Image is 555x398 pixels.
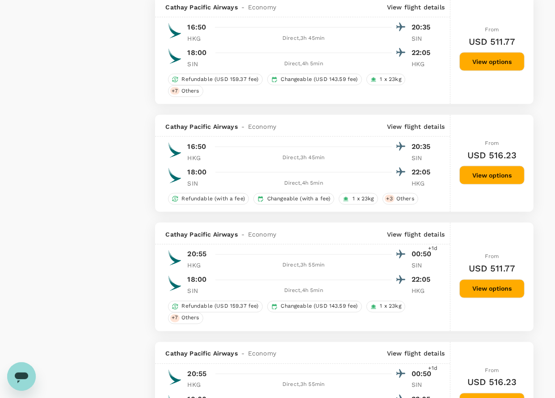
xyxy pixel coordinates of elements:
[412,153,434,162] p: SIN
[253,193,334,205] div: Changeable (with a fee)
[467,148,517,162] h6: USD 516.23
[166,368,184,386] img: CX
[377,303,405,310] span: 1 x 23kg
[412,261,434,270] p: SIN
[188,381,210,390] p: HKG
[429,364,437,373] span: +1d
[485,254,499,260] span: From
[387,3,445,12] p: View flight details
[178,303,262,310] span: Refundable (USD 159.37 fee)
[349,195,377,203] span: 1 x 23kg
[188,34,210,43] p: HKG
[277,303,362,310] span: Changeable (USD 143.59 fee)
[168,301,263,313] div: Refundable (USD 159.37 fee)
[168,85,203,97] div: +7Others
[238,3,248,12] span: -
[188,287,210,296] p: SIN
[188,275,207,285] p: 18:00
[412,141,434,152] p: 20:35
[166,275,184,292] img: CX
[170,87,180,95] span: + 7
[238,349,248,358] span: -
[188,249,207,260] p: 20:55
[188,179,210,188] p: SIN
[264,195,334,203] span: Changeable (with a fee)
[459,279,525,298] button: View options
[412,59,434,68] p: HKG
[215,261,392,270] div: Direct , 3h 55min
[377,76,405,83] span: 1 x 23kg
[168,74,263,85] div: Refundable (USD 159.37 fee)
[166,349,238,358] span: Cathay Pacific Airways
[485,368,499,374] span: From
[178,195,248,203] span: Refundable (with a fee)
[166,230,238,239] span: Cathay Pacific Airways
[166,47,184,65] img: CX
[168,313,203,324] div: +7Others
[166,22,184,40] img: CX
[393,195,418,203] span: Others
[412,22,434,33] p: 20:35
[469,34,516,49] h6: USD 511.77
[238,230,248,239] span: -
[215,381,392,390] div: Direct , 3h 55min
[215,179,392,188] div: Direct , 4h 5min
[166,3,238,12] span: Cathay Pacific Airways
[178,76,262,83] span: Refundable (USD 159.37 fee)
[459,166,525,185] button: View options
[366,301,405,313] div: 1 x 23kg
[412,47,434,58] p: 22:05
[385,195,395,203] span: + 3
[485,26,499,33] span: From
[412,381,434,390] p: SIN
[412,249,434,260] p: 00:50
[339,193,378,205] div: 1 x 23kg
[429,245,437,254] span: +1d
[188,59,210,68] p: SIN
[166,122,238,131] span: Cathay Pacific Airways
[248,349,276,358] span: Economy
[412,179,434,188] p: HKG
[188,141,206,152] p: 16:50
[188,167,207,178] p: 18:00
[277,76,362,83] span: Changeable (USD 143.59 fee)
[248,3,276,12] span: Economy
[383,193,418,205] div: +3Others
[215,287,392,296] div: Direct , 4h 5min
[412,167,434,178] p: 22:05
[215,153,392,162] div: Direct , 3h 45min
[188,261,210,270] p: HKG
[166,249,184,267] img: CX
[485,140,499,146] span: From
[215,59,392,68] div: Direct , 4h 5min
[412,369,434,380] p: 00:50
[387,122,445,131] p: View flight details
[178,87,203,95] span: Others
[178,314,203,322] span: Others
[215,34,392,43] div: Direct , 3h 45min
[412,275,434,285] p: 22:05
[412,34,434,43] p: SIN
[166,141,184,159] img: CX
[469,262,516,276] h6: USD 511.77
[7,362,36,391] iframe: Button to launch messaging window
[267,74,362,85] div: Changeable (USD 143.59 fee)
[188,47,207,58] p: 18:00
[168,193,249,205] div: Refundable (with a fee)
[267,301,362,313] div: Changeable (USD 143.59 fee)
[387,349,445,358] p: View flight details
[188,153,210,162] p: HKG
[248,122,276,131] span: Economy
[188,369,207,380] p: 20:55
[412,287,434,296] p: HKG
[188,22,206,33] p: 16:50
[366,74,405,85] div: 1 x 23kg
[166,167,184,185] img: CX
[387,230,445,239] p: View flight details
[238,122,248,131] span: -
[248,230,276,239] span: Economy
[467,375,517,390] h6: USD 516.23
[459,52,525,71] button: View options
[170,314,180,322] span: + 7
